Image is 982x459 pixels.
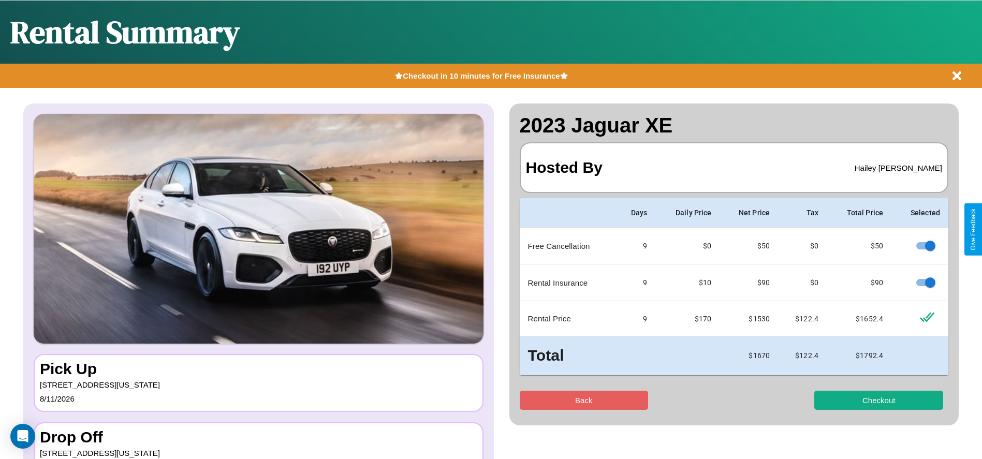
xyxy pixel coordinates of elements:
[528,239,608,253] p: Free Cancellation
[40,392,477,406] p: 8 / 11 / 2026
[10,424,35,449] div: Open Intercom Messenger
[615,264,656,301] td: 9
[720,336,779,375] td: $ 1670
[827,301,891,336] td: $ 1652.4
[720,264,779,301] td: $ 90
[528,276,608,290] p: Rental Insurance
[970,209,977,250] div: Give Feedback
[40,378,477,392] p: [STREET_ADDRESS][US_STATE]
[656,198,720,228] th: Daily Price
[10,11,240,53] h1: Rental Summary
[827,336,891,375] td: $ 1792.4
[827,198,891,228] th: Total Price
[778,198,827,228] th: Tax
[814,391,943,410] button: Checkout
[520,114,949,137] h2: 2023 Jaguar XE
[40,428,477,446] h3: Drop Off
[520,391,649,410] button: Back
[827,264,891,301] td: $ 90
[528,312,608,325] p: Rental Price
[827,228,891,264] td: $ 50
[656,228,720,264] td: $0
[528,345,608,367] h3: Total
[656,301,720,336] td: $ 170
[615,301,656,336] td: 9
[855,161,942,175] p: Hailey [PERSON_NAME]
[656,264,720,301] td: $10
[891,198,948,228] th: Selected
[720,198,779,228] th: Net Price
[615,228,656,264] td: 9
[778,336,827,375] td: $ 122.4
[720,228,779,264] td: $ 50
[778,301,827,336] td: $ 122.4
[778,264,827,301] td: $0
[526,149,603,187] h3: Hosted By
[720,301,779,336] td: $ 1530
[520,198,949,375] table: simple table
[403,71,560,80] b: Checkout in 10 minutes for Free Insurance
[778,228,827,264] td: $0
[615,198,656,228] th: Days
[40,360,477,378] h3: Pick Up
